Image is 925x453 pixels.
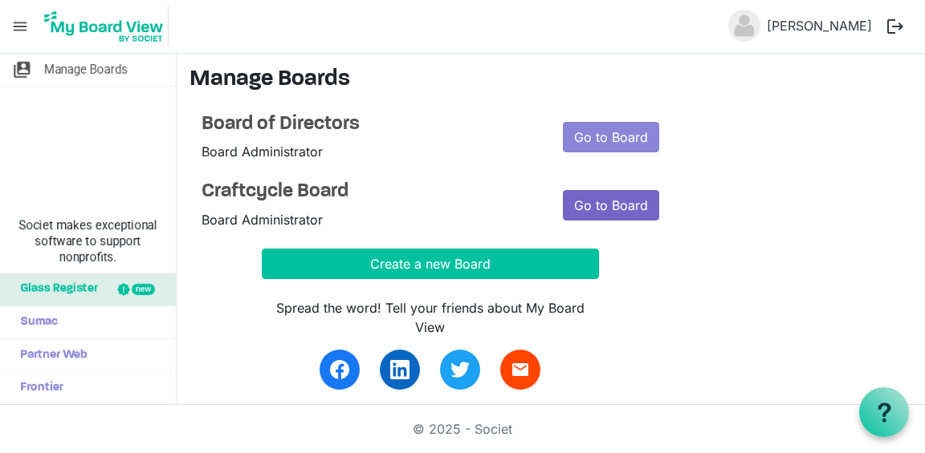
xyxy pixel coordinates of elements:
[12,339,88,371] span: Partner Web
[760,10,878,42] a: [PERSON_NAME]
[5,11,35,42] span: menu
[7,217,169,265] span: Societ makes exceptional software to support nonprofits.
[511,360,530,379] span: email
[262,298,599,337] div: Spread the word! Tell your friends about My Board View
[39,6,169,47] img: My Board View Logo
[413,421,512,437] a: © 2025 - Societ
[728,10,760,42] img: no-profile-picture.svg
[878,10,912,43] button: logout
[202,144,323,160] span: Board Administrator
[12,273,98,305] span: Glass Register
[390,360,410,379] img: linkedin.svg
[330,360,349,379] img: facebook.svg
[202,180,539,204] a: Craftcycle Board
[450,360,470,379] img: twitter.svg
[262,249,599,279] button: Create a new Board
[12,54,31,86] span: switch_account
[202,113,539,136] a: Board of Directors
[44,54,128,86] span: Manage Boards
[12,372,63,404] span: Frontier
[563,190,659,220] a: Go to Board
[563,122,659,152] a: Go to Board
[12,306,58,338] span: Sumac
[39,6,175,47] a: My Board View Logo
[189,67,912,94] h3: Manage Boards
[500,350,540,390] a: email
[132,284,155,295] div: new
[202,212,323,228] span: Board Administrator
